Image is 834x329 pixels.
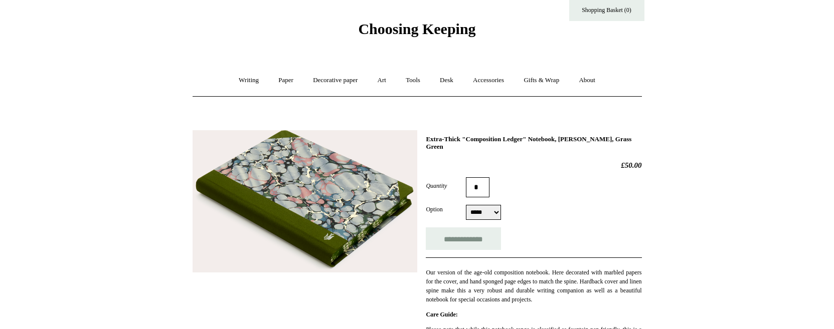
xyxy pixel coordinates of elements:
a: Writing [230,67,268,94]
label: Option [426,205,466,214]
label: Quantity [426,181,466,190]
h2: £50.00 [426,161,641,170]
a: Choosing Keeping [358,29,475,36]
a: Tools [397,67,429,94]
strong: Care Guide: [426,311,457,318]
a: About [570,67,604,94]
span: Choosing Keeping [358,21,475,37]
p: Our version of the age-old composition notebook. Here decorated with marbled papers for the cover... [426,268,641,304]
img: Extra-Thick "Composition Ledger" Notebook, Jewel Ripple, Grass Green [193,130,417,272]
a: Paper [269,67,302,94]
a: Desk [431,67,462,94]
a: Accessories [464,67,513,94]
a: Art [369,67,395,94]
a: Gifts & Wrap [515,67,568,94]
h1: Extra-Thick "Composition Ledger" Notebook, [PERSON_NAME], Grass Green [426,135,641,151]
a: Decorative paper [304,67,367,94]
